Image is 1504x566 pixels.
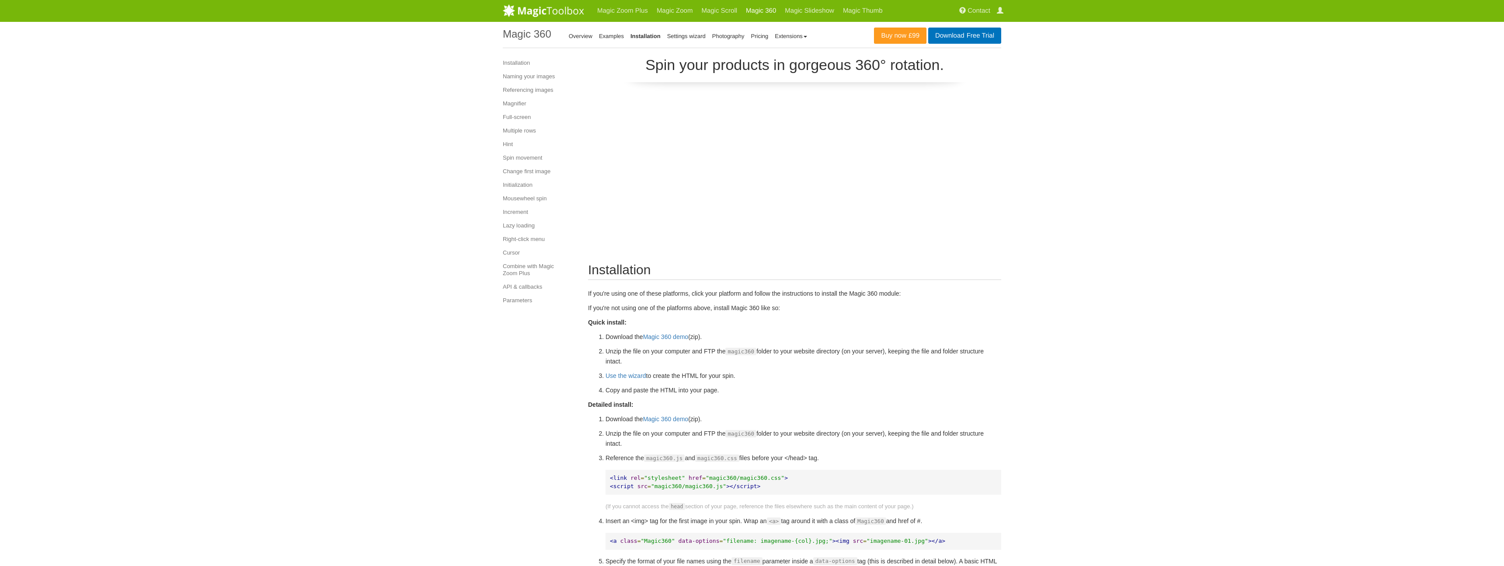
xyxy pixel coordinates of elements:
a: Multiple rows [503,126,575,136]
a: Installation [630,33,661,39]
a: DownloadFree Trial [928,28,1001,44]
strong: Detailed install: [588,401,633,408]
a: Magic 360 demo [643,333,689,340]
span: magic360 [725,430,756,438]
span: = [641,475,644,481]
strong: Quick install: [588,319,627,326]
a: Lazy loading [503,220,575,231]
span: "filename: imagename-{col}.jpg;" [723,538,832,544]
span: "magic360/magic360.js" [651,483,726,489]
a: Initialization [503,180,575,190]
a: Change first image [503,166,575,177]
a: Photography [712,33,745,39]
span: data-options [813,557,857,565]
a: Parameters [503,295,575,306]
span: <link [610,475,627,481]
span: href [689,475,702,481]
h2: Installation [588,262,1001,280]
li: Download the (zip). [606,414,1001,424]
span: £99 [906,32,919,39]
a: Spin movement [503,153,575,163]
p: Spin your products in gorgeous 360° rotation. [588,55,1001,82]
a: Magnifier [503,98,575,109]
li: Copy and paste the HTML into your page. [606,385,1001,395]
a: Increment [503,207,575,217]
a: Pricing [751,33,769,39]
p: If you're using one of these platforms, click your platform and follow the instructions to instal... [588,289,1001,299]
a: Buy now£99 [874,28,926,44]
span: <a [610,538,617,544]
span: = [648,483,651,489]
a: Extensions [775,33,807,39]
span: "stylesheet" [644,475,685,481]
span: ></a> [928,538,945,544]
span: "imagename-01.jpg" [867,538,928,544]
span: Free Trial [964,32,994,39]
li: Unzip the file on your computer and FTP the folder to your website directory (on your server), ke... [606,429,1001,449]
span: magic360 [725,348,756,356]
a: Use the wizard [606,372,646,379]
span: "magic360/magic360.css" [706,475,784,481]
a: Mousewheel spin [503,193,575,204]
span: magic360.js [644,454,685,462]
span: = [863,538,867,544]
img: MagicToolbox.com - Image tools for your website [503,4,584,17]
span: ></script> [726,483,760,489]
a: Referencing images [503,85,575,95]
li: Unzip the file on your computer and FTP the folder to your website directory (on your server), ke... [606,346,1001,367]
li: Insert an <img> tag for the first image in your spin. Wrap an tag around it with a class of and h... [606,516,1001,526]
span: src [637,483,648,489]
span: = [637,538,641,544]
li: Download the (zip). [606,332,1001,342]
span: magic360.css [695,454,739,462]
span: Contact [968,7,990,14]
span: data-options [679,538,720,544]
span: "Magic360" [641,538,675,544]
span: class [620,538,637,544]
span: Magic360 [855,517,886,525]
a: API & callbacks [503,282,575,292]
span: = [702,475,706,481]
a: Examples [599,33,624,39]
span: head [669,503,686,510]
li: to create the HTML for your spin. [606,371,1001,381]
span: filename [731,557,762,565]
span: = [719,538,723,544]
span: (If you cannot access the section of your page, reference the files elsewhere such as the main co... [606,503,914,510]
span: > [784,475,788,481]
a: Hint [503,139,575,150]
span: ><img [832,538,849,544]
p: Reference the and files before your </head> tag. [606,453,1001,463]
a: Installation [503,58,575,68]
a: Cursor [503,248,575,258]
h1: Magic 360 [503,28,551,40]
a: Magic 360 demo [643,416,689,423]
a: Settings wizard [667,33,706,39]
a: Combine with Magic Zoom Plus [503,261,575,279]
a: Right-click menu [503,234,575,245]
a: Overview [569,33,592,39]
a: Full-screen [503,112,575,122]
span: src [853,538,863,544]
a: Naming your images [503,71,575,82]
span: <a> [767,517,781,525]
span: rel [630,475,641,481]
p: If you're not using one of the platforms above, install Magic 360 like so: [588,303,1001,313]
span: <script [610,483,634,489]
